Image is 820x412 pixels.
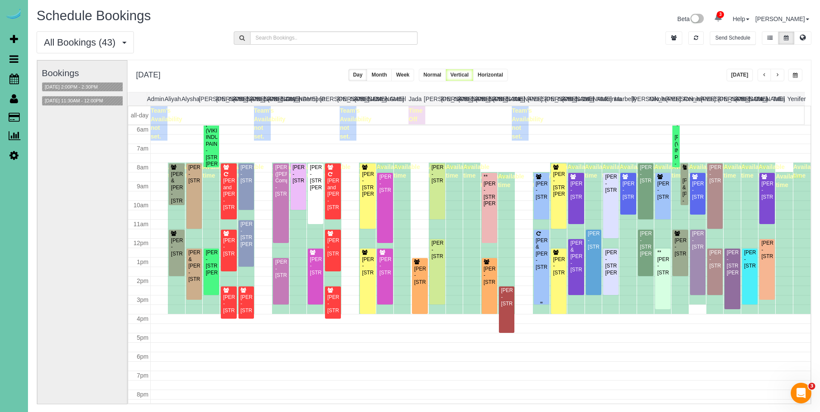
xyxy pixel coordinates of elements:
[709,249,721,269] div: [PERSON_NAME] - [STREET_ADDRESS]
[682,178,687,211] div: [PERSON_NAME] & [PERSON_NAME] - [STREET_ADDRESS]
[42,68,129,78] h3: Bookings
[553,256,565,276] div: [PERSON_NAME] - [STREET_ADDRESS]
[137,315,149,322] span: 4pm
[666,92,684,105] th: [PERSON_NAME]
[5,9,22,21] img: Automaid Logo
[614,92,631,105] th: Marbelly
[37,31,134,53] button: All Bookings (43)
[250,31,418,45] input: Search Bookings..
[272,163,298,179] span: Available time
[337,92,354,105] th: [PERSON_NAME]
[741,163,767,179] span: Available time
[431,240,443,260] div: [PERSON_NAME] - [STREET_ADDRESS]
[709,164,721,184] div: [PERSON_NAME] - [STREET_ADDRESS]
[690,14,704,25] img: New interface
[240,221,252,248] div: [PERSON_NAME] - [STREET_ADDRESS][PERSON_NAME]
[168,163,194,179] span: Available time
[512,107,543,140] span: Team's Availability not set.
[588,231,600,250] div: [PERSON_NAME] - [STREET_ADDRESS]
[240,164,252,184] div: [PERSON_NAME] - [STREET_ADDRESS]
[671,163,698,179] span: Available time
[753,92,770,105] th: Siara
[808,383,815,390] span: 3
[744,249,756,269] div: [PERSON_NAME] - [STREET_ADDRESS]
[137,164,149,171] span: 8am
[649,92,666,105] th: Nikole
[137,296,149,303] span: 3pm
[170,237,183,257] div: [PERSON_NAME] - [STREET_ADDRESS]
[674,134,678,181] div: [PERSON_NAME] (VIKING INDUSTRIAL PAINTING) - [STREET_ADDRESS][PERSON_NAME]
[710,9,727,28] a: 3
[181,92,198,105] th: Alysha
[203,163,229,179] span: Available time
[463,163,489,179] span: Available time
[362,171,374,198] div: [PERSON_NAME] - [STREET_ADDRESS][PERSON_NAME]
[223,178,235,211] div: [PERSON_NAME] and [PERSON_NAME] - [STREET_ADDRESS]
[292,164,304,184] div: [PERSON_NAME] - [STREET_ADDRESS]
[511,92,528,105] th: Kasi
[446,69,473,81] button: Vertical
[758,163,785,179] span: Available time
[528,92,545,105] th: [PERSON_NAME]
[654,163,681,179] span: Available time
[223,294,235,314] div: [PERSON_NAME] - [STREET_ADDRESS]
[164,92,181,105] th: Aliyah
[605,174,617,194] div: [PERSON_NAME] - [STREET_ADDRESS]
[717,11,724,18] span: 3
[285,92,303,105] th: Daylin
[137,353,149,360] span: 6pm
[303,92,320,105] th: Demona
[309,256,322,276] div: [PERSON_NAME] - [STREET_ADDRESS]
[379,256,391,276] div: [PERSON_NAME] - [STREET_ADDRESS]
[137,334,149,341] span: 5pm
[320,92,337,105] th: [PERSON_NAME]
[689,163,715,179] span: Available time
[724,163,750,179] span: Available time
[776,173,802,188] span: Available time
[324,163,350,179] span: Available time
[622,181,634,200] div: [PERSON_NAME] - [STREET_ADDRESS]
[706,163,733,179] span: Available time
[458,92,476,105] th: [PERSON_NAME]
[535,181,548,200] div: [PERSON_NAME] - [STREET_ADDRESS]
[37,8,151,23] span: Schedule Bookings
[483,266,495,286] div: [PERSON_NAME] - [STREET_ADDRESS]
[44,37,120,48] span: All Bookings (43)
[205,249,217,276] div: [PERSON_NAME] - [STREET_ADDRESS][PERSON_NAME]
[605,249,617,276] div: [PERSON_NAME] - [STREET_ADDRESS][PERSON_NAME]
[362,256,374,276] div: [PERSON_NAME] - [STREET_ADDRESS]
[476,92,493,105] th: [PERSON_NAME]
[727,69,753,81] button: [DATE]
[394,163,420,179] span: Available time
[585,163,611,179] span: Available time
[441,92,458,105] th: [PERSON_NAME]
[391,69,414,81] button: Week
[674,237,686,257] div: [PERSON_NAME] - [STREET_ADDRESS]
[216,92,233,105] th: [PERSON_NAME]
[136,69,161,80] h2: [DATE]
[770,92,787,105] th: Talia
[567,163,594,179] span: Available time
[137,258,149,265] span: 1pm
[602,163,628,179] span: Available time
[684,92,701,105] th: Reinier
[188,164,200,184] div: [PERSON_NAME] - [STREET_ADDRESS]
[251,92,268,105] th: [PERSON_NAME]
[640,164,652,184] div: [PERSON_NAME] - [STREET_ADDRESS]
[570,181,582,200] div: [PERSON_NAME] - [STREET_ADDRESS]
[735,92,752,105] th: [PERSON_NAME]
[137,145,149,152] span: 7am
[493,92,510,105] th: [PERSON_NAME]
[481,173,507,188] span: Available time
[710,31,756,45] button: Send Schedule
[726,249,738,276] div: [PERSON_NAME] - [STREET_ADDRESS][PERSON_NAME]
[327,178,339,211] div: [PERSON_NAME] and [PERSON_NAME] - [STREET_ADDRESS]
[640,231,652,257] div: [PERSON_NAME] - [STREET_ADDRESS][PERSON_NAME]
[597,92,614,105] th: Makenna
[791,383,811,403] iframe: Intercom live chat
[545,92,562,105] th: [PERSON_NAME]
[533,173,559,188] span: Available time
[133,202,149,209] span: 10am
[307,163,333,179] span: Available time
